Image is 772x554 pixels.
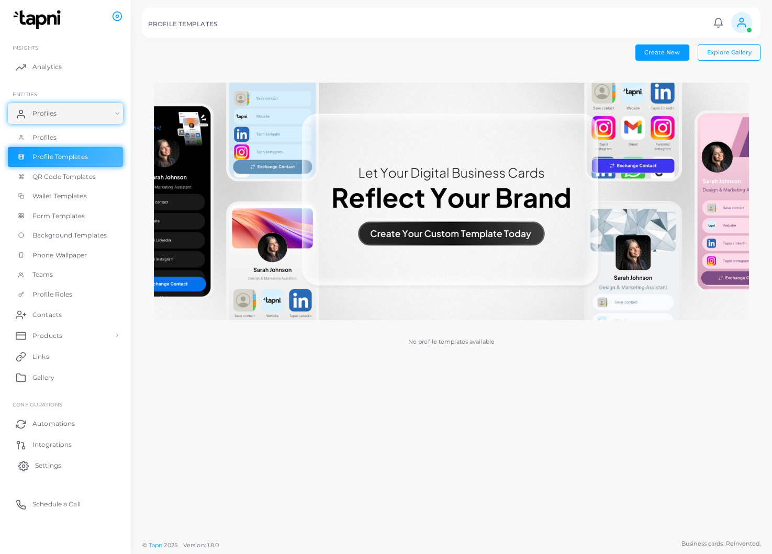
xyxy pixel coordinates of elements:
[13,91,37,97] span: ENTITIES
[32,133,57,142] span: Profiles
[32,109,57,118] span: Profiles
[142,541,219,550] span: ©
[707,49,752,56] span: Explore Gallery
[9,10,68,29] img: logo
[8,225,123,245] a: Background Templates
[8,455,123,476] a: Settings
[635,44,689,60] button: Create New
[8,103,123,124] a: Profiles
[8,147,123,167] a: Profile Templates
[32,500,81,509] span: Schedule a Call
[149,541,164,549] a: Tapni
[681,539,760,548] span: Business cards. Reinvented.
[8,56,123,77] a: Analytics
[32,373,54,382] span: Gallery
[13,44,38,51] span: INSIGHTS
[644,49,680,56] span: Create New
[408,337,495,346] p: No profile templates available
[8,304,123,325] a: Contacts
[13,401,62,408] span: Configurations
[8,265,123,285] a: Teams
[183,541,219,549] span: Version: 1.8.0
[32,352,49,361] span: Links
[35,461,61,470] span: Settings
[8,434,123,455] a: Integrations
[32,62,62,72] span: Analytics
[8,128,123,148] a: Profiles
[32,191,87,201] span: Wallet Templates
[8,285,123,304] a: Profile Roles
[32,270,53,279] span: Teams
[8,167,123,187] a: QR Code Templates
[8,346,123,367] a: Links
[8,206,123,226] a: Form Templates
[698,44,760,60] button: Explore Gallery
[32,152,88,162] span: Profile Templates
[32,310,62,320] span: Contacts
[8,186,123,206] a: Wallet Templates
[32,440,72,449] span: Integrations
[164,541,177,550] span: 2025
[32,290,72,299] span: Profile Roles
[8,494,123,515] a: Schedule a Call
[8,325,123,346] a: Products
[8,367,123,388] a: Gallery
[148,20,217,28] h5: PROFILE TEMPLATES
[32,419,75,428] span: Automations
[32,251,87,260] span: Phone Wallpaper
[32,231,107,240] span: Background Templates
[154,83,749,321] img: No profile templates
[8,245,123,265] a: Phone Wallpaper
[32,211,85,221] span: Form Templates
[32,172,96,182] span: QR Code Templates
[32,331,62,341] span: Products
[8,413,123,434] a: Automations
